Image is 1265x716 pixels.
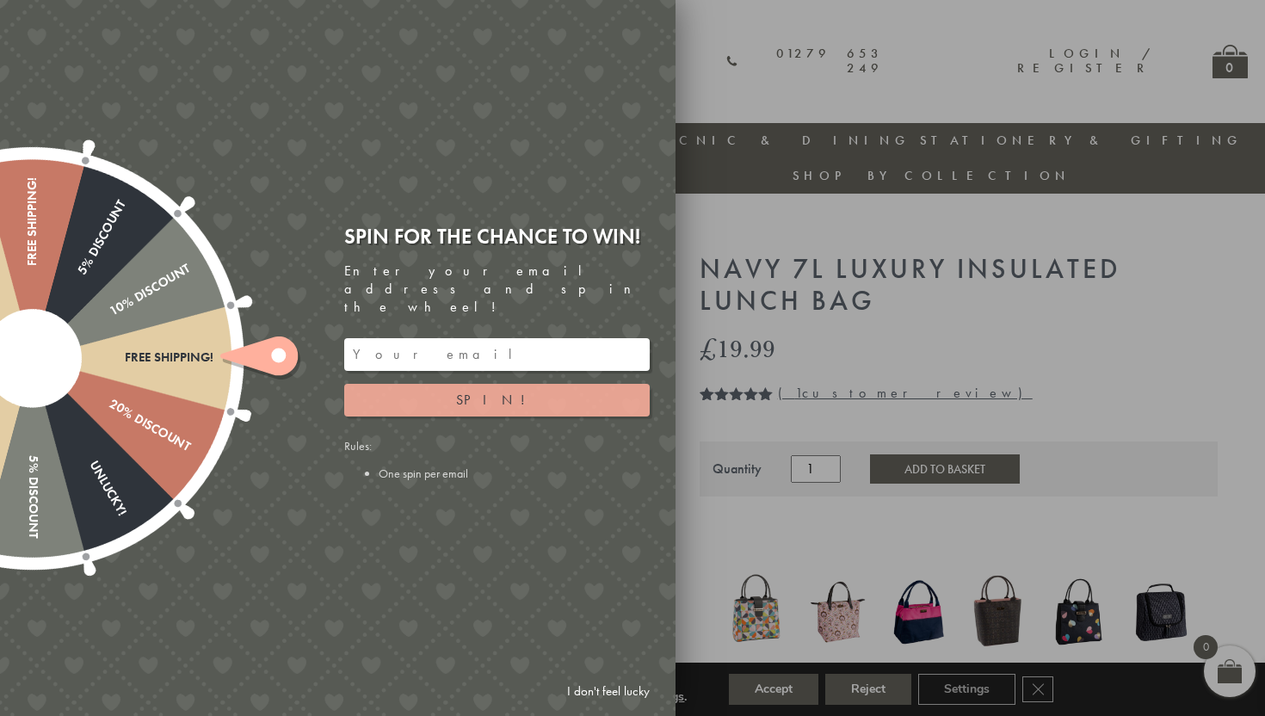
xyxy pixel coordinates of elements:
div: 5% Discount [26,198,129,361]
div: Rules: [344,438,650,481]
div: Unlucky! [26,355,129,518]
input: Your email [344,338,650,371]
a: I don't feel lucky [558,676,658,707]
div: Free shipping! [33,350,213,365]
div: Enter your email address and spin the wheel! [344,262,650,316]
div: Free shipping! [25,177,40,358]
span: Spin! [456,391,538,409]
div: 20% Discount [28,352,192,455]
li: One spin per email [379,466,650,481]
div: 10% Discount [28,262,192,365]
div: Spin for the chance to win! [344,223,650,250]
div: 5% Discount [25,358,40,539]
button: Spin! [344,384,650,417]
